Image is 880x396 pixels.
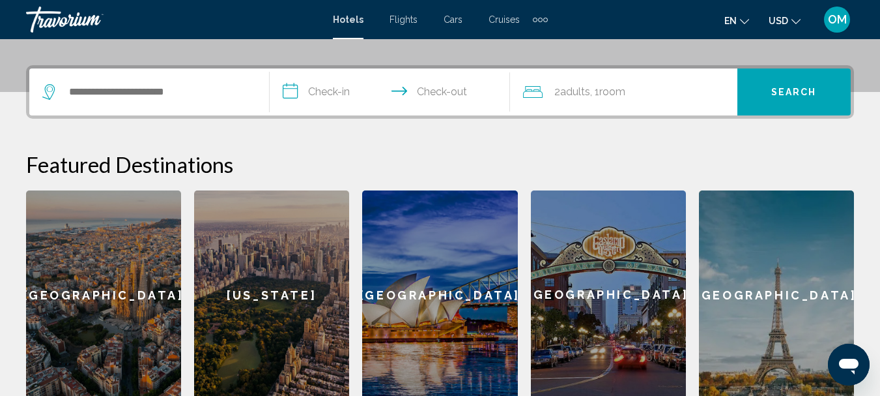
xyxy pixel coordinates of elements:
button: Extra navigation items [533,9,548,30]
button: User Menu [820,6,854,33]
span: , 1 [590,83,625,101]
a: Cars [444,14,462,25]
span: USD [769,16,788,26]
iframe: Przycisk umożliwiający otwarcie okna komunikatora [828,344,870,386]
a: Hotels [333,14,363,25]
button: Change language [724,11,749,30]
button: Travelers: 2 adults, 0 children [510,69,737,115]
span: Adults [560,85,590,98]
a: Travorium [26,7,320,33]
span: en [724,16,737,26]
button: Change currency [769,11,801,30]
a: Cruises [489,14,520,25]
a: Flights [390,14,418,25]
button: Check in and out dates [270,69,510,115]
span: Room [599,85,625,98]
button: Search [737,69,851,115]
div: Search widget [29,69,851,115]
span: OM [828,13,847,26]
span: Search [771,87,817,98]
h2: Featured Destinations [26,151,854,177]
span: 2 [554,83,590,101]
